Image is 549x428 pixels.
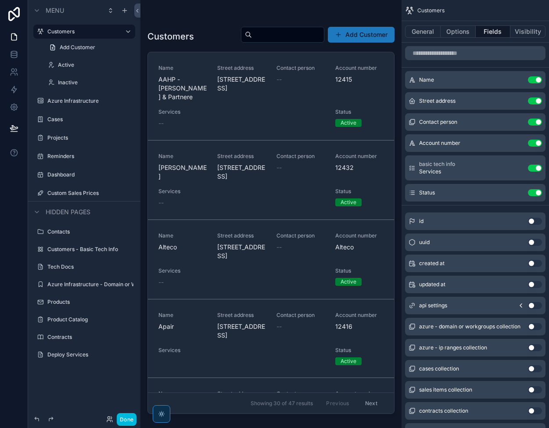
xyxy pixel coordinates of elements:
[441,25,476,38] button: Options
[419,386,472,393] span: sales items collection
[47,334,130,341] label: Contracts
[47,281,133,288] label: Azure Infrastructure - Domain or Workgroup
[47,316,130,323] label: Product Catalog
[419,119,457,126] span: Contact person
[419,302,447,309] span: api settings
[47,28,118,35] label: Customers
[419,140,460,147] span: Account number
[44,40,135,54] a: Add Customer
[47,116,130,123] label: Cases
[117,413,136,426] button: Done
[60,44,95,51] span: Add Customer
[47,134,130,141] label: Projects
[47,190,130,197] label: Custom Sales Prices
[476,25,511,38] button: Fields
[47,97,130,104] label: Azure Infrastructure
[419,281,445,288] span: updated at
[47,299,130,306] label: Products
[419,407,468,414] span: contracts collection
[47,246,130,253] label: Customers - Basic Tech Info
[58,61,130,68] label: Active
[359,396,384,410] button: Next
[419,260,445,267] span: created at
[251,400,313,407] span: Showing 30 of 47 results
[419,76,434,83] span: Name
[47,171,130,178] label: Dashboard
[405,25,441,38] button: General
[419,161,455,168] span: basic tech info
[46,208,90,216] span: Hidden pages
[419,168,455,175] span: Services
[417,7,445,14] span: Customers
[47,153,130,160] label: Reminders
[58,79,130,86] label: Inactive
[47,351,130,358] label: Deploy Services
[419,365,459,372] span: cases collection
[419,218,423,225] span: id
[419,239,430,246] span: uuid
[419,189,435,196] span: Status
[46,6,64,15] span: Menu
[47,263,130,270] label: Tech Docs
[47,228,130,235] label: Contacts
[419,323,520,330] span: azure - domain or workgroups collection
[510,25,545,38] button: Visibility
[419,344,487,351] span: azure - ip ranges collection
[419,97,456,104] span: Street address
